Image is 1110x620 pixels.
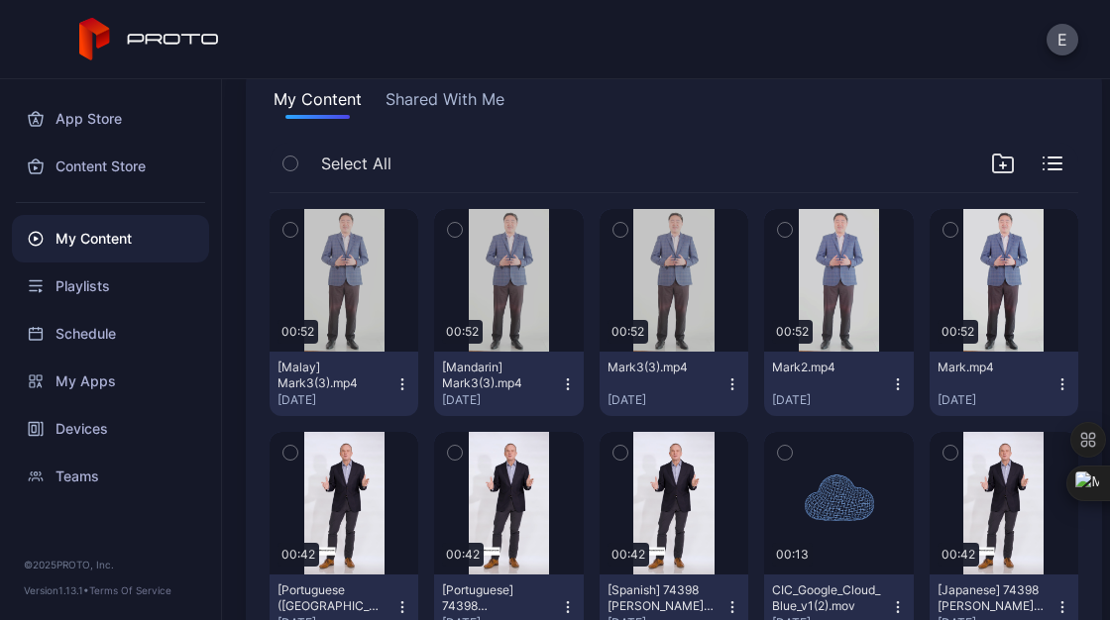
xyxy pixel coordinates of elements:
[277,360,387,391] div: [Malay] Mark3(3).mp4
[12,453,209,500] a: Teams
[277,392,394,408] div: [DATE]
[938,392,1054,408] div: [DATE]
[12,215,209,262] a: My Content
[938,360,1047,375] div: Mark.mp4
[12,310,209,358] a: Schedule
[24,557,197,572] div: © 2025 PROTO, Inc.
[270,87,366,119] button: My Content
[442,582,551,614] div: [Portuguese] 74398 Stuart Welcome Proto 2025.mp4
[12,405,209,453] a: Devices
[277,582,387,614] div: [Portuguese (Brazil)] 74398 Stuart Welcome Proto 2025.mp4
[12,143,209,190] a: Content Store
[1047,24,1078,55] button: E
[608,360,717,375] div: Mark3(3).mp4
[442,360,551,391] div: [Mandarin] Mark3(3).mp4
[434,352,583,416] button: [Mandarin] Mark3(3).mp4[DATE]
[608,392,724,408] div: [DATE]
[938,582,1047,614] div: [Japanese] 74398 Stuart Welcome Proto 2025.mp4
[89,584,171,596] a: Terms Of Service
[382,87,508,119] button: Shared With Me
[24,584,89,596] span: Version 1.13.1 •
[12,95,209,143] a: App Store
[930,352,1078,416] button: Mark.mp4[DATE]
[12,358,209,405] a: My Apps
[772,582,881,614] div: CIC_Google_Cloud_Blue_v1(2).mov
[764,352,913,416] button: Mark2.mp4[DATE]
[12,262,209,310] a: Playlists
[608,582,717,614] div: [Spanish] 74398 Stuart Welcome Proto 2025.mp4
[772,392,889,408] div: [DATE]
[772,360,881,375] div: Mark2.mp4
[442,392,559,408] div: [DATE]
[600,352,748,416] button: Mark3(3).mp4[DATE]
[321,152,391,175] span: Select All
[270,352,418,416] button: [Malay] Mark3(3).mp4[DATE]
